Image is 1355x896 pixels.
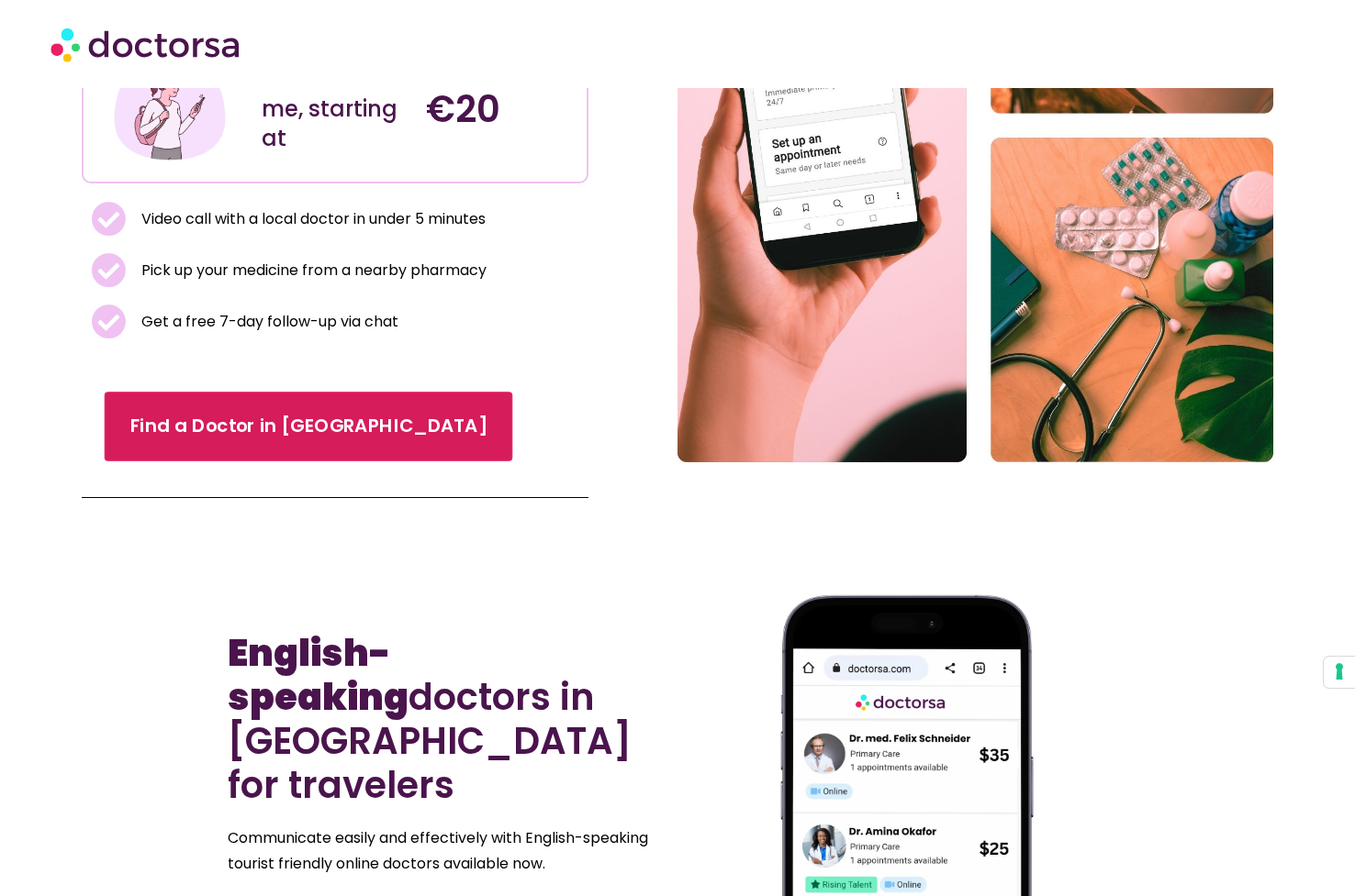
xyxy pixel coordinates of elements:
div: Doctor near me, starting at [262,65,408,153]
span: Get a free 7-day follow-up via chat [137,309,398,335]
span: Find a Doctor in [GEOGRAPHIC_DATA] [129,414,487,440]
h4: €20 [426,87,572,131]
a: Find a Doctor in [GEOGRAPHIC_DATA] [104,392,512,461]
b: English-speaking [228,627,409,723]
span: Video call with a local doctor in under 5 minutes [137,206,486,232]
button: Your consent preferences for tracking technologies [1324,657,1355,688]
p: Communicate easily and effectively with English-speaking tourist friendly online doctors availabl... [228,825,668,877]
h2: doctors in [GEOGRAPHIC_DATA] for travelers [228,631,668,807]
img: Illustration depicting a young woman in a casual outfit, engaged with her smartphone. She has a p... [111,50,228,167]
span: Pick up your medicine from a nearby pharmacy [137,258,487,283]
